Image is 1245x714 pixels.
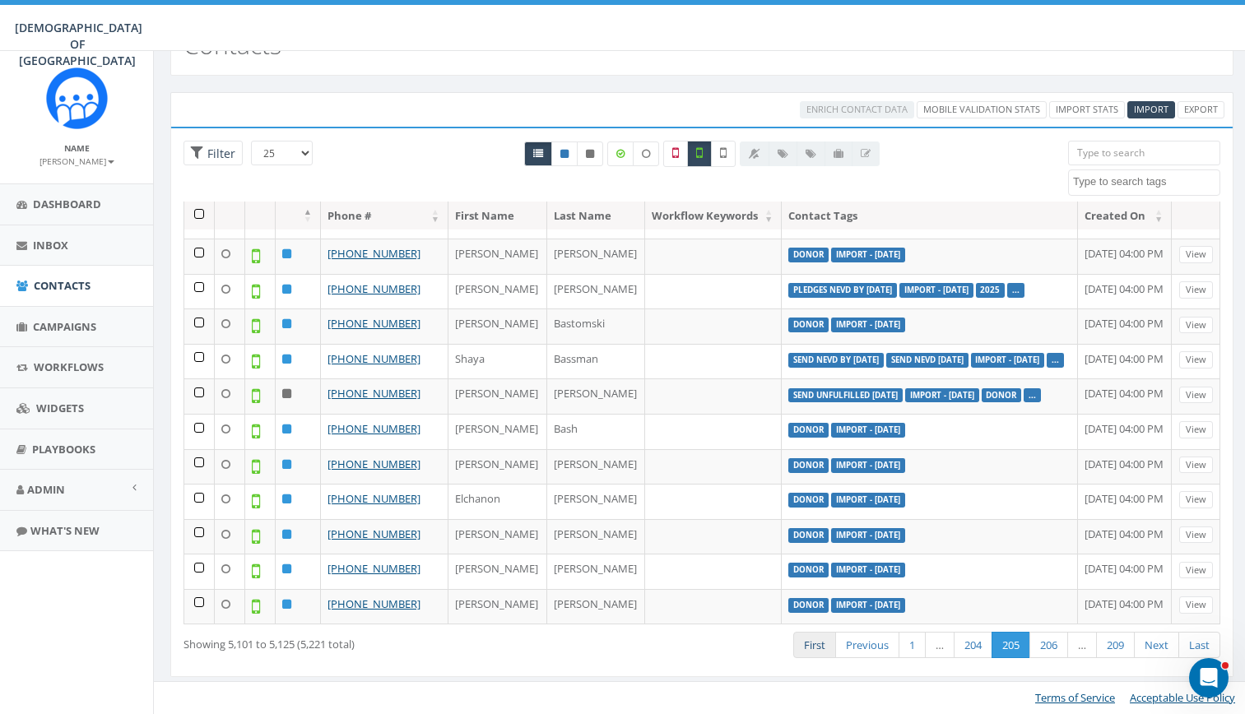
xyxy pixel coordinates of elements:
[788,598,829,613] label: Donor
[33,319,96,334] span: Campaigns
[831,563,905,577] label: Import - [DATE]
[183,630,602,652] div: Showing 5,101 to 5,125 (5,221 total)
[835,632,899,659] a: Previous
[27,482,65,497] span: Admin
[788,283,897,298] label: Pledges NevD by [DATE]
[32,442,95,457] span: Playbooks
[183,31,281,58] h2: Contacts
[448,554,547,589] td: [PERSON_NAME]
[1179,562,1213,579] a: View
[448,274,547,309] td: [PERSON_NAME]
[34,278,91,293] span: Contacts
[547,519,646,554] td: [PERSON_NAME]
[886,353,969,368] label: Send NevD [DATE]
[1078,378,1172,414] td: [DATE] 04:00 PM
[1035,690,1115,705] a: Terms of Service
[328,491,420,506] a: [PHONE_NUMBER]
[1134,103,1168,115] span: CSV files only
[917,101,1047,118] a: Mobile Validation Stats
[39,153,114,168] a: [PERSON_NAME]
[1179,281,1213,299] a: View
[36,401,84,415] span: Widgets
[448,308,547,344] td: [PERSON_NAME]
[328,386,420,401] a: [PHONE_NUMBER]
[46,67,108,129] img: Rally_Corp_Icon.png
[547,554,646,589] td: [PERSON_NAME]
[1179,421,1213,438] a: View
[645,202,782,230] th: Workflow Keywords: activate to sort column ascending
[547,202,646,230] th: Last Name
[1096,632,1135,659] a: 209
[1068,141,1220,165] input: Type to search
[1130,690,1235,705] a: Acceptable Use Policy
[560,149,569,159] i: This phone number is subscribed and will receive texts.
[976,283,1006,298] label: 2025
[954,632,992,659] a: 204
[1179,491,1213,508] a: View
[788,423,829,438] label: Donor
[321,202,448,230] th: Phone #: activate to sort column ascending
[1049,101,1125,118] a: Import Stats
[905,388,979,403] label: Import - [DATE]
[1078,239,1172,274] td: [DATE] 04:00 PM
[33,238,68,253] span: Inbox
[1179,457,1213,474] a: View
[663,141,688,167] label: Not a Mobile
[448,484,547,519] td: Elchanon
[547,414,646,449] td: Bash
[1178,632,1220,659] a: Last
[448,344,547,379] td: Shaya
[899,632,926,659] a: 1
[1067,632,1097,659] a: …
[788,458,829,473] label: Donor
[1078,554,1172,589] td: [DATE] 04:00 PM
[1078,274,1172,309] td: [DATE] 04:00 PM
[633,141,659,166] label: Data not Enriched
[64,142,90,154] small: Name
[971,353,1045,368] label: Import - [DATE]
[33,197,101,211] span: Dashboard
[328,561,420,576] a: [PHONE_NUMBER]
[448,202,547,230] th: First Name
[1127,101,1175,118] a: Import
[982,388,1022,403] label: Donor
[34,359,104,374] span: Workflows
[39,155,114,167] small: [PERSON_NAME]
[607,141,634,166] label: Data Enriched
[15,20,142,68] span: [DEMOGRAPHIC_DATA] OF [GEOGRAPHIC_DATA]
[831,458,905,473] label: Import - [DATE]
[1078,519,1172,554] td: [DATE] 04:00 PM
[788,318,829,332] label: Donor
[547,239,646,274] td: [PERSON_NAME]
[551,141,578,166] a: Active
[831,423,905,438] label: Import - [DATE]
[547,378,646,414] td: [PERSON_NAME]
[831,318,905,332] label: Import - [DATE]
[203,146,235,161] span: Filter
[992,632,1030,659] a: 205
[831,248,905,262] label: Import - [DATE]
[328,246,420,261] a: [PHONE_NUMBER]
[448,449,547,484] td: [PERSON_NAME]
[788,528,829,543] label: Donor
[328,351,420,366] a: [PHONE_NUMBER]
[448,519,547,554] td: [PERSON_NAME]
[1179,246,1213,263] a: View
[788,493,829,508] label: Donor
[788,353,884,368] label: Send NevD by [DATE]
[1179,351,1213,369] a: View
[30,523,100,538] span: What's New
[899,283,973,298] label: Import - [DATE]
[577,141,603,166] a: Opted Out
[547,308,646,344] td: Bastomski
[1189,658,1229,698] iframe: Intercom live chat
[831,598,905,613] label: Import - [DATE]
[831,528,905,543] label: Import - [DATE]
[1078,202,1172,230] th: Created On: activate to sort column ascending
[1078,484,1172,519] td: [DATE] 04:00 PM
[831,493,905,508] label: Import - [DATE]
[1179,317,1213,334] a: View
[547,589,646,624] td: [PERSON_NAME]
[328,596,420,611] a: [PHONE_NUMBER]
[788,388,903,403] label: Send Unfulfilled [DATE]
